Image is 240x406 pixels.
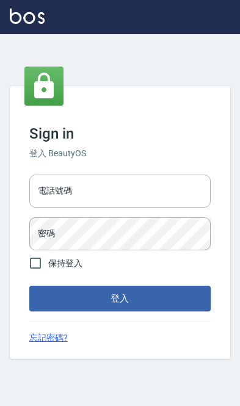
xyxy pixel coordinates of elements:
h6: 登入 BeautyOS [29,147,211,160]
button: 登入 [29,286,211,311]
a: 忘記密碼? [29,332,68,344]
h3: Sign in [29,125,211,142]
img: Logo [10,9,45,24]
span: 保持登入 [48,257,82,270]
